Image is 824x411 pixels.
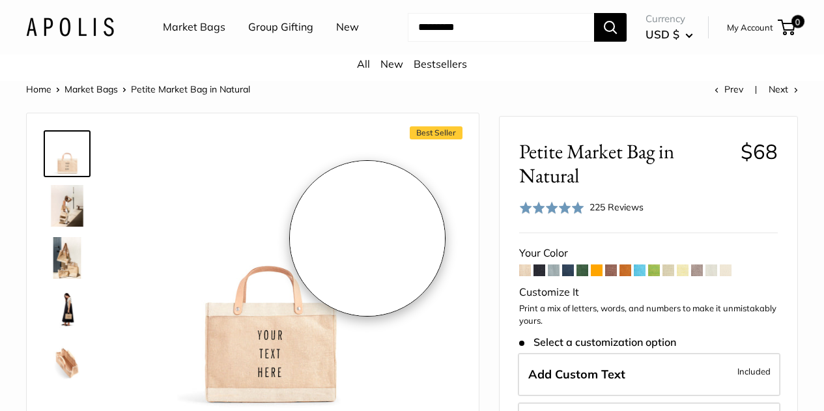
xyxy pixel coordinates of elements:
img: Petite Market Bag in Natural [131,133,406,408]
a: All [357,57,370,70]
span: Included [737,363,771,379]
a: New [380,57,403,70]
span: Petite Market Bag in Natural [519,139,731,188]
a: Market Bags [163,18,225,37]
span: Select a customization option [519,336,676,348]
img: description_The Original Market bag in its 4 native styles [46,237,88,279]
a: Next [769,83,798,95]
span: $68 [741,139,778,164]
a: Petite Market Bag in Natural [44,287,91,333]
img: description_Spacious inner area with room for everything. [46,341,88,383]
span: Best Seller [410,126,462,139]
a: Market Bags [64,83,118,95]
a: Petite Market Bag in Natural [44,130,91,177]
button: USD $ [646,24,693,45]
div: Your Color [519,244,778,263]
a: Group Gifting [248,18,313,37]
span: 225 Reviews [590,201,644,213]
span: Currency [646,10,693,28]
a: Prev [715,83,743,95]
label: Add Custom Text [518,353,780,396]
img: Petite Market Bag in Natural [46,133,88,175]
a: New [336,18,359,37]
span: USD $ [646,27,679,41]
img: description_Effortless style that elevates every moment [46,185,88,227]
a: description_Spacious inner area with room for everything. [44,339,91,386]
a: Home [26,83,51,95]
a: Bestsellers [414,57,467,70]
a: description_Effortless style that elevates every moment [44,182,91,229]
a: My Account [727,20,773,35]
a: description_The Original Market bag in its 4 native styles [44,234,91,281]
div: Customize It [519,283,778,302]
nav: Breadcrumb [26,81,250,98]
img: Apolis [26,18,114,36]
a: 0 [779,20,795,35]
img: Petite Market Bag in Natural [46,289,88,331]
button: Search [594,13,627,42]
span: Add Custom Text [528,367,625,382]
span: Petite Market Bag in Natural [131,83,250,95]
input: Search... [408,13,594,42]
span: 0 [791,15,804,28]
p: Print a mix of letters, words, and numbers to make it unmistakably yours. [519,302,778,328]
